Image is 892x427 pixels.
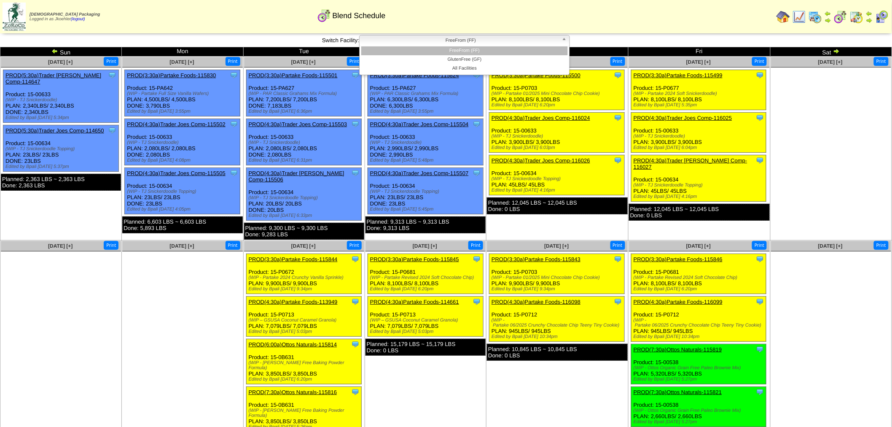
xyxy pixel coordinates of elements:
[631,155,766,202] div: Product: 15-00634 PLAN: 45LBS / 45LBS
[169,59,194,65] a: [DATE] [+]
[370,72,459,78] a: PROD(3:30a)Partake Foods-115824
[0,47,122,57] td: Sun
[368,119,483,165] div: Product: 15-00633 PLAN: 2,990LBS / 2,990LBS DONE: 2,990LBS
[489,155,624,195] div: Product: 15-00634 PLAN: 45LBS / 45LBS
[351,388,360,396] img: Tooltip
[634,377,766,382] div: Edited by Bpali [DATE] 5:27pm
[249,377,362,382] div: Edited by Bpali [DATE] 6:20pm
[756,255,764,263] img: Tooltip
[249,213,362,218] div: Edited by Bpali [DATE] 6:33pm
[249,341,337,348] a: PROD(6:00a)Ottos Naturals-115814
[370,109,483,114] div: Edited by Bpali [DATE] 3:55pm
[226,57,240,66] button: Print
[634,103,766,108] div: Edited by Bpali [DATE] 5:35pm
[1,174,121,191] div: Planned: 2,363 LBS ~ 2,363 LBS Done: 2,363 LBS
[628,47,770,57] td: Fri
[875,10,889,24] img: calendarcustomer.gif
[249,109,362,114] div: Edited by Bpali [DATE] 6:36pm
[108,71,116,79] img: Tooltip
[370,286,483,292] div: Edited by Bpali [DATE] 6:20pm
[127,170,226,176] a: PROD(4:30a)Trader Joes Comp-115505
[473,169,481,177] img: Tooltip
[249,121,347,127] a: PROD(4:30a)Trader Joes Comp-115503
[127,109,240,114] div: Edited by Bpali [DATE] 3:55pm
[249,360,362,370] div: (WIP - [PERSON_NAME] Free Baking Powder Formula)
[246,339,362,384] div: Product: 15-0B631 PLAN: 3,850LBS / 3,850LBS
[793,10,806,24] img: line_graph.gif
[752,241,767,250] button: Print
[492,299,580,305] a: PROD(4:30a)Partake Foods-116098
[634,91,766,96] div: (WIP - Partake 2024 Soft Snickerdoodle)
[351,340,360,349] img: Tooltip
[631,344,766,384] div: Product: 15-00538 PLAN: 5,320LBS / 5,320LBS
[249,72,338,78] a: PROD(3:30a)Partake Foods-115501
[122,216,242,233] div: Planned: 6,603 LBS ~ 6,603 LBS Done: 5,893 LBS
[634,134,766,139] div: (WIP - TJ Snickerdoodle)
[818,59,843,65] span: [DATE] [+]
[776,10,790,24] img: home.gif
[127,121,226,127] a: PROD(4:30a)Trader Joes Comp-115502
[246,168,362,221] div: Product: 15-00634 PLAN: 20LBS / 20LBS DONE: 20LBS
[361,55,568,64] li: GlutenFree (GF)
[5,72,101,85] a: PROD(5:30a)Trader [PERSON_NAME] Comp-114647
[104,57,118,66] button: Print
[370,207,483,212] div: Edited by Bpali [DATE] 5:45pm
[5,146,118,151] div: (WIP - TJ Snickerdoodle Topping)
[125,70,240,116] div: Product: 15-PA642 PLAN: 4,500LBS / 4,500LBS DONE: 3,790LBS
[243,47,365,57] td: Tue
[631,113,766,153] div: Product: 15-00633 PLAN: 3,900LBS / 3,900LBS
[492,176,624,181] div: (WIP - TJ Snickerdoodle Topping)
[492,256,580,262] a: PROD(3:30a)Partake Foods-115843
[818,243,843,249] a: [DATE] [+]
[249,256,338,262] a: PROD(3:30a)Partake Foods-115844
[125,168,240,214] div: Product: 15-00634 PLAN: 23LBS / 23LBS DONE: 23LBS
[71,17,85,22] a: (logout)
[492,157,590,164] a: PROD(4:30a)Trader Joes Comp-116026
[850,10,863,24] img: calendarinout.gif
[169,243,194,249] a: [DATE] [+]
[473,297,481,306] img: Tooltip
[370,121,469,127] a: PROD(4:30a)Trader Joes Comp-115504
[30,12,100,17] span: [DEMOGRAPHIC_DATA] Packaging
[347,241,362,250] button: Print
[370,189,483,194] div: (WIP - TJ Snickerdoodle Topping)
[833,48,840,54] img: arrowright.gif
[634,256,723,262] a: PROD(3:30a)Partake Foods-115846
[634,183,766,188] div: (WIP - TJ Snickerdoodle Topping)
[634,286,766,292] div: Edited by Bpali [DATE] 6:20pm
[634,389,722,395] a: PROD(7:30a)Ottos Naturals-115821
[365,339,486,356] div: Planned: 15,179 LBS ~ 15,179 LBS Done: 0 LBS
[631,70,766,110] div: Product: 15-P0677 PLAN: 8,100LBS / 8,100LBS
[249,275,362,280] div: (WIP - Partake 2024 Crunchy Vanilla Sprinkle)
[127,91,240,96] div: (WIP - Partake Full Size Vanilla Wafers)
[249,329,362,334] div: Edited by Bpali [DATE] 5:03pm
[487,344,628,361] div: Planned: 10,845 LBS ~ 10,845 LBS Done: 0 LBS
[686,243,711,249] a: [DATE] [+]
[363,35,559,46] span: FreeFrom (FF)
[544,243,569,249] a: [DATE] [+]
[825,17,831,24] img: arrowright.gif
[226,241,240,250] button: Print
[108,126,116,135] img: Tooltip
[756,114,764,122] img: Tooltip
[634,318,766,328] div: (WIP ‐ Partake 06/2025 Crunchy Chocolate Chip Teeny Tiny Cookie)
[104,241,118,250] button: Print
[614,297,622,306] img: Tooltip
[492,103,624,108] div: Edited by Bpali [DATE] 6:20pm
[246,70,362,116] div: Product: 15-PA627 PLAN: 7,200LBS / 7,200LBS DONE: 7,183LBS
[291,59,316,65] a: [DATE] [+]
[361,46,568,55] li: FreeFrom (FF)
[370,318,483,323] div: (WIP – GSUSA Coconut Caramel Granola)
[468,241,483,250] button: Print
[368,254,483,294] div: Product: 15-P0681 PLAN: 8,100LBS / 8,100LBS
[489,113,624,153] div: Product: 15-00633 PLAN: 3,900LBS / 3,900LBS
[368,297,483,337] div: Product: 15-P0713 PLAN: 7,079LBS / 7,079LBS
[834,10,847,24] img: calendarblend.gif
[492,188,624,193] div: Edited by Bpali [DATE] 4:16pm
[634,194,766,199] div: Edited by Bpali [DATE] 4:16pm
[874,57,889,66] button: Print
[351,71,360,79] img: Tooltip
[614,255,622,263] img: Tooltip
